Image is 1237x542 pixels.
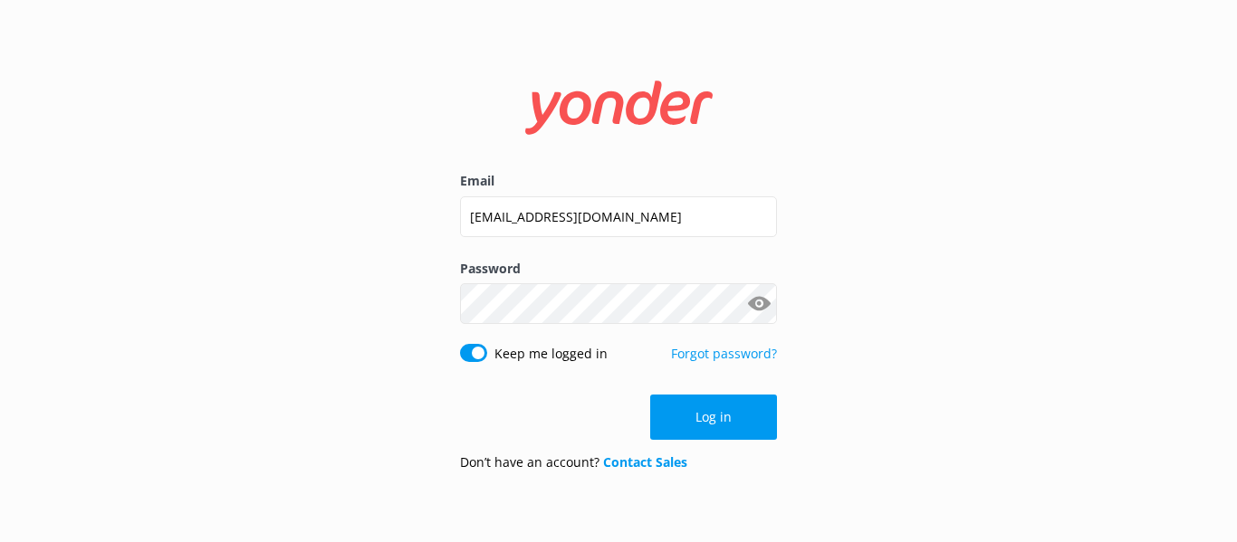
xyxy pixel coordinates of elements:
label: Keep me logged in [494,344,608,364]
a: Forgot password? [671,345,777,362]
a: Contact Sales [603,453,687,471]
button: Show password [741,286,777,322]
label: Email [460,171,777,191]
p: Don’t have an account? [460,452,687,472]
label: Password [460,259,777,279]
input: user@emailaddress.com [460,196,777,237]
button: Log in [650,395,777,440]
